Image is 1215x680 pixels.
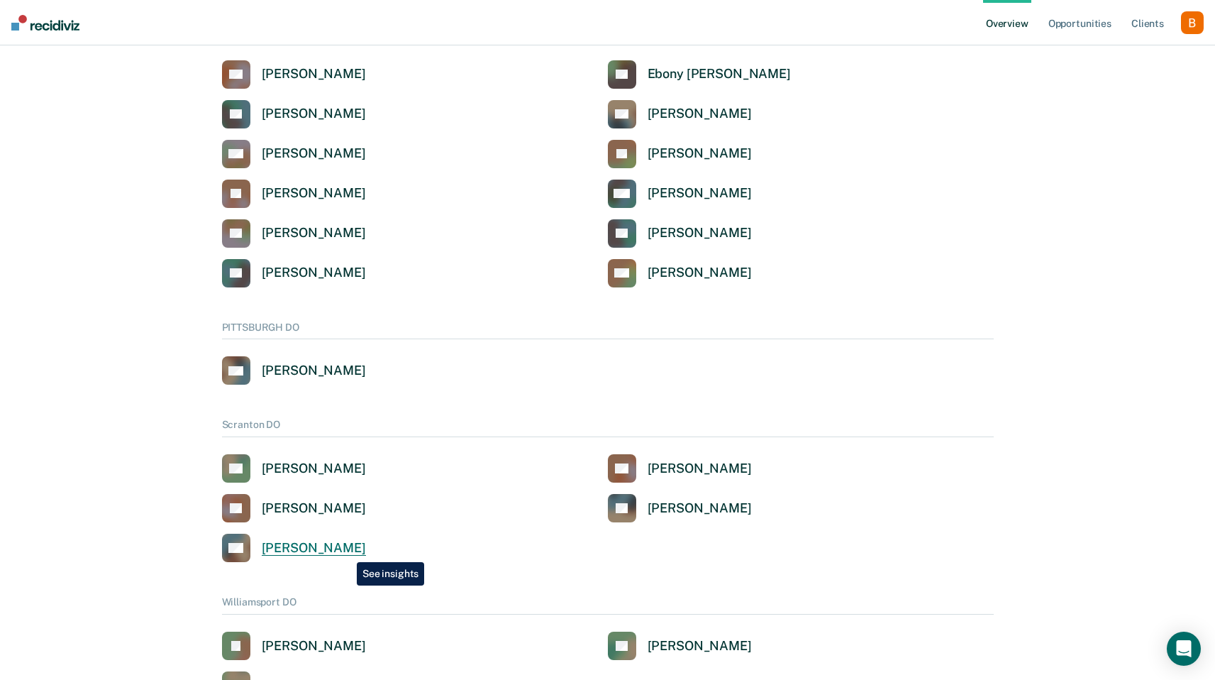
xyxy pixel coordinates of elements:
a: [PERSON_NAME] [608,259,752,287]
a: [PERSON_NAME] [222,494,366,522]
div: Scranton DO [222,419,994,437]
a: Ebony [PERSON_NAME] [608,60,791,89]
div: [PERSON_NAME] [262,638,366,654]
a: [PERSON_NAME] [222,632,366,660]
div: [PERSON_NAME] [262,265,366,281]
div: [PERSON_NAME] [262,66,366,82]
a: [PERSON_NAME] [222,60,366,89]
a: [PERSON_NAME] [608,494,752,522]
div: [PERSON_NAME] [648,146,752,162]
div: Open Intercom Messenger [1167,632,1201,666]
div: [PERSON_NAME] [262,185,366,202]
a: [PERSON_NAME] [222,356,366,385]
div: [PERSON_NAME] [648,461,752,477]
div: [PERSON_NAME] [262,225,366,241]
div: [PERSON_NAME] [648,225,752,241]
div: Williamsport DO [222,596,994,615]
div: [PERSON_NAME] [262,500,366,517]
a: [PERSON_NAME] [608,100,752,128]
div: [PERSON_NAME] [648,265,752,281]
div: [PERSON_NAME] [262,461,366,477]
div: [PERSON_NAME] [648,638,752,654]
div: [PERSON_NAME] [262,363,366,379]
a: [PERSON_NAME] [608,140,752,168]
a: [PERSON_NAME] [222,180,366,208]
div: [PERSON_NAME] [262,106,366,122]
div: [PERSON_NAME] [262,540,366,556]
div: [PERSON_NAME] [648,185,752,202]
div: [PERSON_NAME] [648,106,752,122]
a: [PERSON_NAME] [608,454,752,483]
img: Recidiviz [11,15,79,31]
a: [PERSON_NAME] [608,219,752,248]
div: PITTSBURGH DO [222,322,994,340]
div: Ebony [PERSON_NAME] [648,66,791,82]
a: [PERSON_NAME] [222,259,366,287]
div: [PERSON_NAME] [648,500,752,517]
a: [PERSON_NAME] [222,100,366,128]
a: [PERSON_NAME] [222,219,366,248]
a: [PERSON_NAME] [222,454,366,483]
a: [PERSON_NAME] [608,632,752,660]
a: [PERSON_NAME] [608,180,752,208]
div: [PERSON_NAME] [262,146,366,162]
a: [PERSON_NAME] [222,140,366,168]
a: [PERSON_NAME] [222,534,366,562]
